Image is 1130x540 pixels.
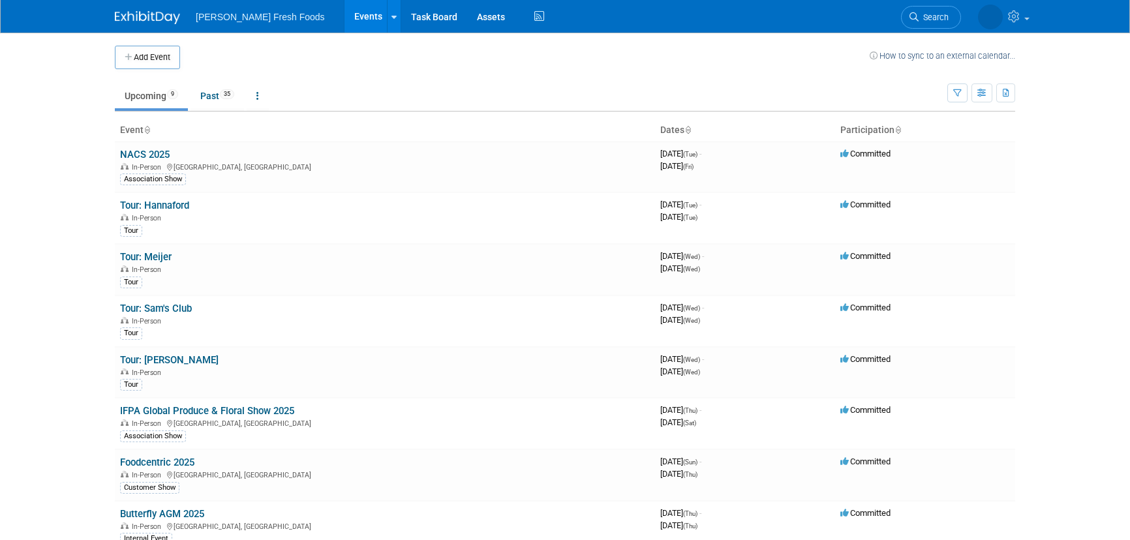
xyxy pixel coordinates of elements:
span: - [699,149,701,158]
span: (Wed) [683,368,700,376]
div: Tour [120,277,142,288]
span: - [702,251,704,261]
span: - [699,405,701,415]
span: (Wed) [683,253,700,260]
span: - [699,457,701,466]
span: (Tue) [683,214,697,221]
span: (Wed) [683,356,700,363]
span: [DATE] [660,508,701,518]
a: Tour: [PERSON_NAME] [120,354,219,366]
img: In-Person Event [121,265,129,272]
span: [PERSON_NAME] Fresh Foods [196,12,325,22]
span: [DATE] [660,457,701,466]
a: Sort by Start Date [684,125,691,135]
span: - [699,200,701,209]
div: [GEOGRAPHIC_DATA], [GEOGRAPHIC_DATA] [120,469,650,479]
span: Committed [840,405,891,415]
img: In-Person Event [121,419,129,426]
span: - [702,354,704,364]
th: Event [115,119,655,142]
div: Tour [120,225,142,237]
span: [DATE] [660,200,701,209]
span: (Wed) [683,265,700,273]
button: Add Event [115,46,180,69]
span: Committed [840,251,891,261]
a: Search [901,6,961,29]
span: Committed [840,303,891,312]
div: [GEOGRAPHIC_DATA], [GEOGRAPHIC_DATA] [120,520,650,531]
div: Tour [120,379,142,391]
span: [DATE] [660,520,697,530]
span: (Tue) [683,202,697,209]
span: [DATE] [660,367,700,376]
div: Association Show [120,173,186,185]
th: Participation [835,119,1015,142]
a: Tour: Meijer [120,251,172,263]
span: [DATE] [660,161,694,171]
span: Committed [840,508,891,518]
img: In-Person Event [121,163,129,170]
a: Sort by Event Name [144,125,150,135]
div: Association Show [120,430,186,442]
span: (Thu) [683,407,697,414]
span: Committed [840,354,891,364]
span: [DATE] [660,417,696,427]
span: [DATE] [660,315,700,325]
img: In-Person Event [121,471,129,477]
div: Tour [120,327,142,339]
img: In-Person Event [121,368,129,375]
span: In-Person [132,419,165,428]
span: [DATE] [660,149,701,158]
span: Committed [840,457,891,466]
a: NACS 2025 [120,149,170,160]
span: [DATE] [660,212,697,222]
img: ExhibitDay [115,11,180,24]
img: In-Person Event [121,522,129,529]
span: (Thu) [683,471,697,478]
span: 9 [167,89,178,99]
span: In-Person [132,471,165,479]
span: In-Person [132,214,165,222]
span: (Sun) [683,458,697,466]
a: Tour: Sam's Club [120,303,192,314]
span: Committed [840,149,891,158]
span: (Wed) [683,305,700,312]
span: 35 [220,89,234,99]
th: Dates [655,119,835,142]
span: (Sat) [683,419,696,427]
a: Sort by Participation Type [894,125,901,135]
span: (Fri) [683,163,694,170]
img: In-Person Event [121,317,129,323]
span: [DATE] [660,251,704,261]
span: [DATE] [660,354,704,364]
div: [GEOGRAPHIC_DATA], [GEOGRAPHIC_DATA] [120,417,650,428]
span: Committed [840,200,891,209]
div: Customer Show [120,482,179,494]
span: [DATE] [660,405,701,415]
span: In-Person [132,317,165,325]
span: (Thu) [683,510,697,517]
a: Tour: Hannaford [120,200,189,211]
a: Butterfly AGM 2025 [120,508,204,520]
span: - [702,303,704,312]
span: In-Person [132,163,165,172]
a: Past35 [191,83,244,108]
span: In-Person [132,522,165,531]
a: Foodcentric 2025 [120,457,194,468]
span: [DATE] [660,303,704,312]
a: Upcoming9 [115,83,188,108]
span: (Wed) [683,317,700,324]
span: [DATE] [660,469,697,479]
div: [GEOGRAPHIC_DATA], [GEOGRAPHIC_DATA] [120,161,650,172]
a: IFPA Global Produce & Floral Show 2025 [120,405,294,417]
span: Search [919,12,949,22]
img: Courtney Law [978,5,1003,29]
a: How to sync to an external calendar... [870,51,1015,61]
span: - [699,508,701,518]
span: [DATE] [660,263,700,273]
img: In-Person Event [121,214,129,220]
span: In-Person [132,368,165,377]
span: In-Person [132,265,165,274]
span: (Tue) [683,151,697,158]
span: (Thu) [683,522,697,530]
